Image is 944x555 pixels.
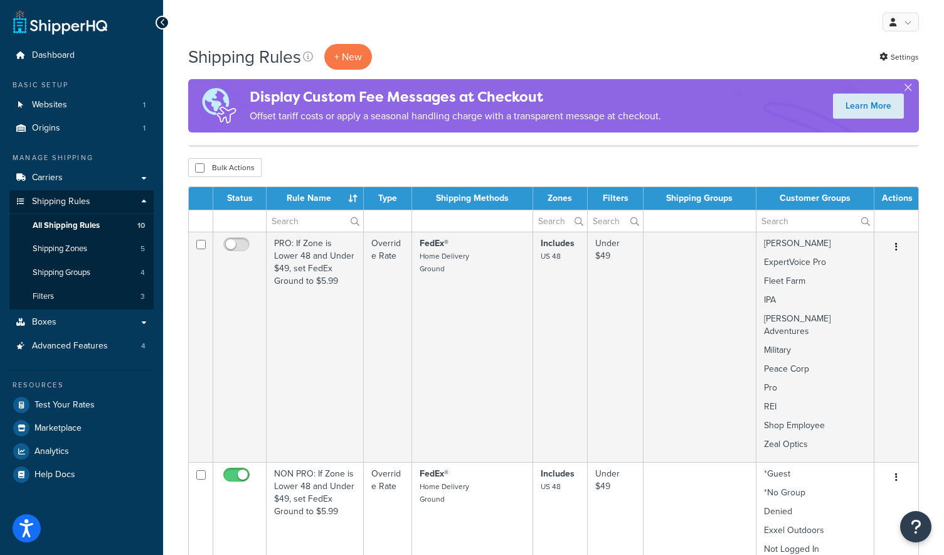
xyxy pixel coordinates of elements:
[143,100,146,110] span: 1
[764,438,866,451] p: Zeal Optics
[250,107,661,125] p: Offset tariff costs or apply a seasonal handling charge with a transparent message at checkout.
[420,481,469,505] small: Home Delivery Ground
[188,79,250,132] img: duties-banner-06bc72dcb5fe05cb3f9472aba00be2ae8eb53ab6f0d8bb03d382ba314ac3c341.png
[141,291,145,302] span: 3
[9,380,154,391] div: Resources
[32,341,108,352] span: Advanced Features
[900,511,931,542] button: Open Resource Center
[213,187,267,210] th: Status
[9,94,154,117] a: Websites 1
[9,153,154,163] div: Manage Shipping
[764,401,866,413] p: REI
[188,158,262,177] button: Bulk Actions
[9,117,154,140] li: Origins
[9,214,154,237] li: All Shipping Rules
[541,467,575,480] strong: Includes
[32,100,67,110] span: Websites
[9,166,154,190] a: Carriers
[764,256,866,269] p: ExpertVoice Pro
[141,341,146,352] span: 4
[764,524,866,537] p: Exxel Outdoors
[33,220,100,231] span: All Shipping Rules
[34,423,82,434] span: Marketplace
[32,317,56,328] span: Boxes
[879,48,919,66] a: Settings
[764,275,866,288] p: Fleet Farm
[33,244,87,254] span: Shipping Zones
[32,173,63,183] span: Carriers
[9,237,154,261] li: Shipping Zones
[9,440,154,463] a: Analytics
[250,87,661,107] h4: Display Custom Fee Messages at Checkout
[9,417,154,439] a: Marketplace
[267,210,363,232] input: Search
[9,261,154,284] li: Shipping Groups
[9,261,154,284] a: Shipping Groups 4
[188,45,301,69] h1: Shipping Rules
[9,237,154,261] a: Shipping Zones 5
[141,267,145,278] span: 4
[9,311,154,334] a: Boxes
[143,123,146,134] span: 1
[9,80,154,90] div: Basic Setup
[764,487,866,499] p: *No Group
[764,419,866,432] p: Shop Employee
[412,187,533,210] th: Shipping Methods
[533,187,588,210] th: Zones
[33,291,54,302] span: Filters
[9,190,154,213] a: Shipping Rules
[764,505,866,518] p: Denied
[588,210,643,232] input: Search
[588,187,644,210] th: Filters
[141,244,145,254] span: 5
[9,214,154,237] a: All Shipping Rules 10
[34,470,75,480] span: Help Docs
[541,251,561,262] small: US 48
[13,9,107,35] a: ShipperHQ Home
[9,463,154,486] a: Help Docs
[541,481,561,492] small: US 48
[644,187,756,210] th: Shipping Groups
[9,44,154,67] a: Dashboard
[764,344,866,357] p: Military
[34,400,95,411] span: Test Your Rates
[9,190,154,310] li: Shipping Rules
[137,220,145,231] span: 10
[756,232,874,462] td: [PERSON_NAME]
[833,94,904,119] a: Learn More
[32,197,90,207] span: Shipping Rules
[324,44,372,70] p: + New
[9,285,154,308] li: Filters
[420,251,469,274] small: Home Delivery Ground
[420,467,448,480] strong: FedEx®
[9,117,154,140] a: Origins 1
[32,123,60,134] span: Origins
[420,237,448,250] strong: FedEx®
[9,285,154,308] a: Filters 3
[756,187,874,210] th: Customer Groups
[9,394,154,416] a: Test Your Rates
[756,210,874,232] input: Search
[364,187,412,210] th: Type
[34,446,69,457] span: Analytics
[267,232,364,462] td: PRO: If Zone is Lower 48 and Under $49, set FedEx Ground to $5.99
[267,187,364,210] th: Rule Name : activate to sort column ascending
[9,335,154,358] a: Advanced Features 4
[874,187,918,210] th: Actions
[764,382,866,394] p: Pro
[364,232,412,462] td: Override Rate
[33,267,90,278] span: Shipping Groups
[541,237,575,250] strong: Includes
[533,210,588,232] input: Search
[588,232,644,462] td: Under $49
[9,335,154,358] li: Advanced Features
[764,313,866,338] p: [PERSON_NAME] Adventures
[32,50,75,61] span: Dashboard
